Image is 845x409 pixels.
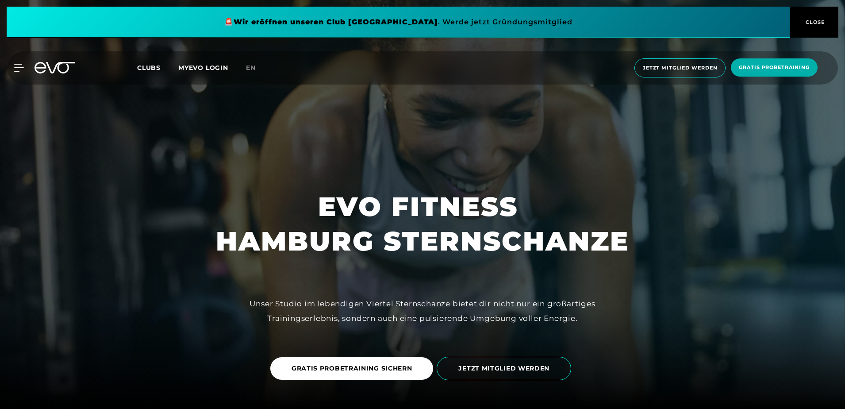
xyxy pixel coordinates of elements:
[178,64,228,72] a: MYEVO LOGIN
[728,58,820,77] a: Gratis Probetraining
[437,350,575,387] a: JETZT MITGLIED WERDEN
[137,63,178,72] a: Clubs
[246,64,256,72] span: en
[739,64,810,71] span: Gratis Probetraining
[458,364,549,373] span: JETZT MITGLIED WERDEN
[632,58,728,77] a: Jetzt Mitglied werden
[223,297,622,325] div: Unser Studio im lebendigen Viertel Sternschanze bietet dir nicht nur ein großartiges Trainingserl...
[803,18,825,26] span: CLOSE
[270,351,437,386] a: GRATIS PROBETRAINING SICHERN
[137,64,161,72] span: Clubs
[292,364,412,373] span: GRATIS PROBETRAINING SICHERN
[246,63,266,73] a: en
[216,189,629,259] h1: EVO FITNESS HAMBURG STERNSCHANZE
[643,64,717,72] span: Jetzt Mitglied werden
[790,7,838,38] button: CLOSE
